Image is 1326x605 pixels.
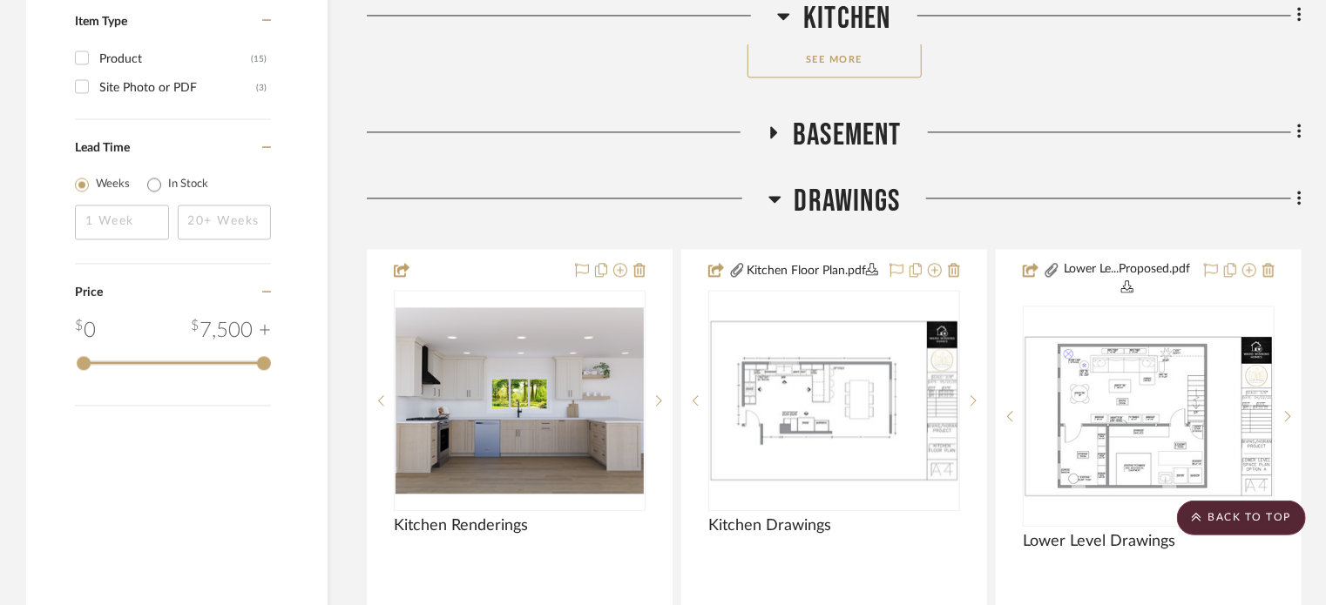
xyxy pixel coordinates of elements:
[746,260,879,281] button: Kitchen Floor Plan.pdf
[1060,260,1194,297] button: Lower Le...Proposed.pdf
[99,44,251,72] div: Product
[251,44,267,72] div: (15)
[178,205,272,239] input: 20+ Weeks
[191,315,271,346] div: 7,500 +
[793,117,902,154] span: Basement
[1025,336,1273,496] img: Lower Level Drawings
[710,320,958,481] img: Kitchen Drawings
[75,142,130,154] span: Lead Time
[99,73,256,101] div: Site Photo or PDF
[75,315,96,346] div: 0
[75,15,127,27] span: Item Type
[75,286,103,299] span: Price
[1023,532,1175,551] span: Lower Level Drawings
[168,176,208,193] label: In Stock
[256,73,267,101] div: (3)
[709,291,959,510] div: 0
[96,176,130,193] label: Weeks
[75,205,169,239] input: 1 Week
[708,516,831,535] span: Kitchen Drawings
[1177,501,1306,535] scroll-to-top-button: BACK TO TOP
[795,183,901,220] span: Drawings
[748,43,922,77] button: See More
[396,307,644,494] img: Kitchen Renderings
[394,516,528,535] span: Kitchen Renderings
